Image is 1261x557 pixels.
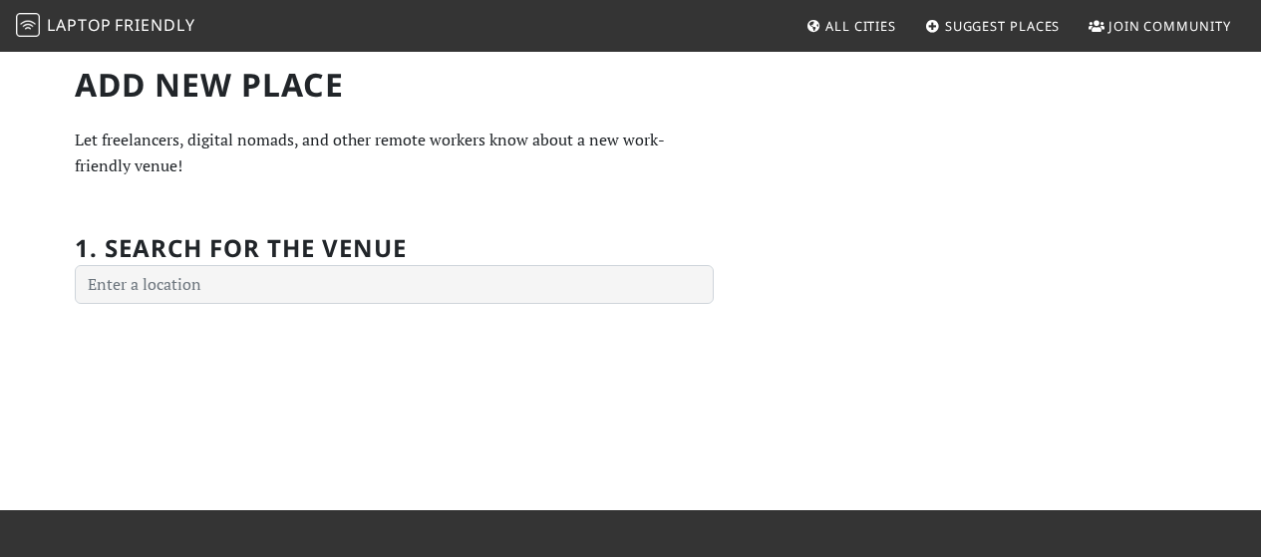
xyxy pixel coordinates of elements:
[75,128,714,178] p: Let freelancers, digital nomads, and other remote workers know about a new work-friendly venue!
[47,14,112,36] span: Laptop
[1108,17,1231,35] span: Join Community
[115,14,194,36] span: Friendly
[75,265,714,305] input: Enter a location
[75,234,407,263] h2: 1. Search for the venue
[1081,8,1239,44] a: Join Community
[825,17,896,35] span: All Cities
[917,8,1069,44] a: Suggest Places
[16,9,195,44] a: LaptopFriendly LaptopFriendly
[75,66,714,104] h1: Add new Place
[945,17,1061,35] span: Suggest Places
[797,8,904,44] a: All Cities
[16,13,40,37] img: LaptopFriendly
